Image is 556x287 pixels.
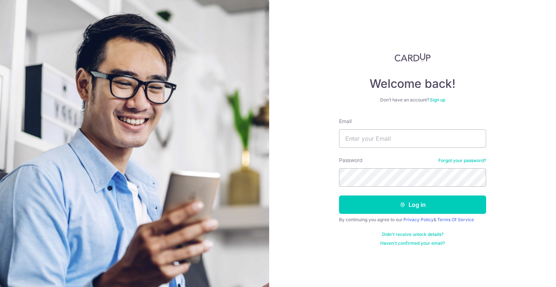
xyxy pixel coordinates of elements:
[339,97,486,103] div: Don’t have an account?
[339,195,486,214] button: Log in
[339,157,363,164] label: Password
[430,97,445,103] a: Sign up
[339,118,352,125] label: Email
[438,158,486,164] a: Forgot your password?
[395,53,431,62] img: CardUp Logo
[339,76,486,91] h4: Welcome back!
[339,129,486,148] input: Enter your Email
[382,232,443,237] a: Didn't receive unlock details?
[403,217,434,222] a: Privacy Policy
[380,240,445,246] a: Haven't confirmed your email?
[339,217,486,223] div: By continuing you agree to our &
[437,217,474,222] a: Terms Of Service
